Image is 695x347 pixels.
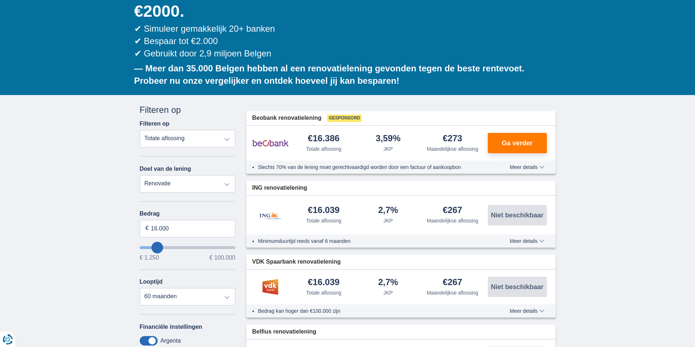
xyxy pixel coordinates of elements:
[140,255,159,261] span: € 1.250
[491,212,543,218] span: Niet beschikbaar
[427,217,478,224] div: Maandelijkse aflossing
[488,277,547,297] button: Niet beschikbaar
[510,165,544,170] span: Meer details
[510,308,544,314] span: Meer details
[252,328,316,336] span: Belfius renovatielening
[252,203,289,227] img: product.pl.alt ING
[308,278,340,288] div: €16.039
[308,206,340,216] div: €16.039
[258,307,483,315] li: Bedrag kan hoger dan €100.000 zijn
[146,224,149,233] span: €
[443,278,462,288] div: €267
[383,289,393,296] div: JKP
[488,205,547,225] button: Niet beschikbaar
[140,324,202,330] label: Financiële instellingen
[306,145,341,153] div: Totale aflossing
[140,210,236,217] label: Bedrag
[134,63,525,86] b: — Meer dan 35.000 Belgen hebben al een renovatielening gevonden tegen de beste rentevoet. Probeer...
[488,133,547,153] button: Ga verder
[306,217,341,224] div: Totale aflossing
[443,134,462,144] div: €273
[252,258,341,266] span: VDK Spaarbank renovatielening
[383,217,393,224] div: JKP
[252,278,289,296] img: product.pl.alt VDK bank
[427,145,478,153] div: Maandelijkse aflossing
[252,184,307,192] span: ING renovatielening
[140,104,236,116] div: Filteren op
[504,164,549,170] button: Meer details
[376,134,401,144] div: 3,59%
[258,237,483,245] li: Minimumduurtijd reeds vanaf 6 maanden
[258,163,483,171] li: Slechts 70% van de lening moet gerechtvaardigd worden door een factuur of aankoopbon
[140,279,163,285] label: Looptijd
[427,289,478,296] div: Maandelijkse aflossing
[327,115,362,122] span: Gesponsord
[383,145,393,153] div: JKP
[252,134,289,152] img: product.pl.alt Beobank
[504,238,549,244] button: Meer details
[140,121,170,127] label: Filteren op
[140,246,236,249] input: wantToBorrow
[491,284,543,290] span: Niet beschikbaar
[504,308,549,314] button: Meer details
[140,166,191,172] label: Doel van de lening
[378,278,398,288] div: 2,7%
[443,206,462,216] div: €267
[378,206,398,216] div: 2,7%
[252,114,321,122] span: Beobank renovatielening
[510,238,544,244] span: Meer details
[161,338,181,344] label: Argenta
[308,134,340,144] div: €16.386
[306,289,341,296] div: Totale aflossing
[209,255,235,261] span: € 100.000
[502,140,532,146] span: Ga verder
[134,23,556,60] div: ✔ Simuleer gemakkelijk 20+ banken ✔ Bespaar tot €2.000 ✔ Gebruikt door 2,9 miljoen Belgen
